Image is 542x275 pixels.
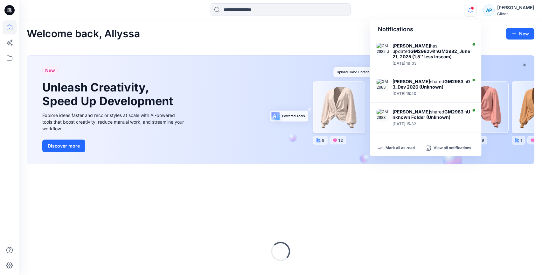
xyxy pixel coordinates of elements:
[393,43,470,59] div: has updated with
[42,112,185,132] div: Explore ideas faster and recolor styles at scale with AI-powered tools that boost creativity, red...
[42,81,176,108] h1: Unleash Creativity, Speed Up Development
[42,140,85,152] button: Discover more
[393,61,470,66] div: Monday, July 14, 2025 16:03
[434,145,471,151] p: View all notifications
[393,79,471,90] div: shared in
[370,20,482,39] div: Notifications
[393,79,470,90] strong: 03_Dev 2026 (Unknown)
[497,4,534,11] div: [PERSON_NAME]
[393,109,470,120] strong: Unknown Folder (Unknown)
[377,79,389,91] img: GM2983
[45,67,55,74] span: New
[444,109,463,114] strong: GM2983
[386,145,415,151] p: Mark all as read
[27,28,140,40] h2: Welcome back, Allyssa
[393,122,471,126] div: Monday, July 14, 2025 15:32
[393,109,471,120] div: shared in
[393,91,471,96] div: Monday, July 14, 2025 15:40
[377,43,389,56] img: GM2982_June 21, 2025 (1.5'' less Inseam)
[393,79,430,84] strong: [PERSON_NAME]
[42,140,185,152] a: Discover more
[506,28,534,40] button: New
[497,11,534,16] div: Gildan
[393,48,470,59] strong: GM2982_June 21, 2025 (1.5'' less Inseam)
[393,109,430,114] strong: [PERSON_NAME]
[483,4,495,16] div: AP
[393,43,430,48] strong: [PERSON_NAME]
[377,109,389,122] img: GM2983
[410,48,429,54] strong: GM2982
[444,79,463,84] strong: GM2983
